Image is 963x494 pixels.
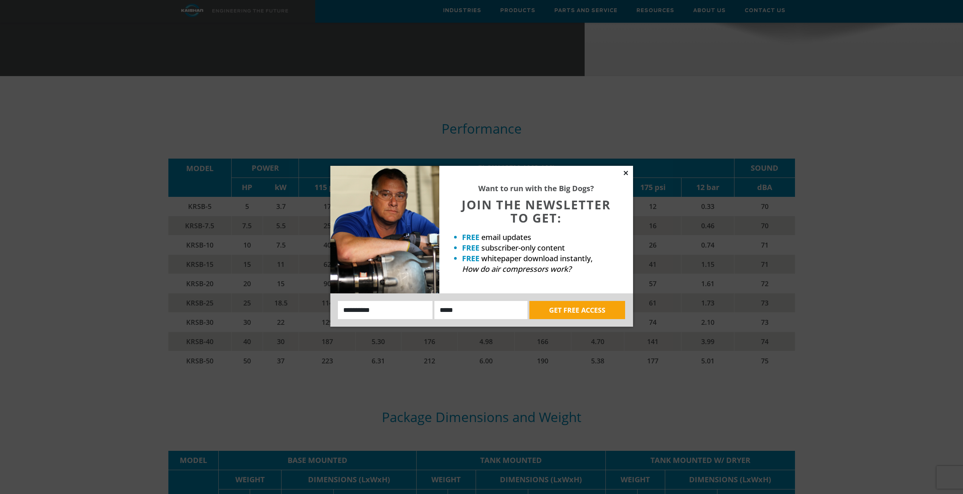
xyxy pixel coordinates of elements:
span: subscriber-only content [481,243,565,253]
span: email updates [481,232,531,242]
input: Email [434,301,527,319]
strong: FREE [462,232,479,242]
span: whitepaper download instantly, [481,253,593,263]
button: Close [622,170,629,176]
span: JOIN THE NEWSLETTER TO GET: [462,196,611,226]
input: Name: [338,301,433,319]
strong: Want to run with the Big Dogs? [478,183,594,193]
em: How do air compressors work? [462,264,571,274]
strong: FREE [462,243,479,253]
strong: FREE [462,253,479,263]
button: GET FREE ACCESS [529,301,625,319]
